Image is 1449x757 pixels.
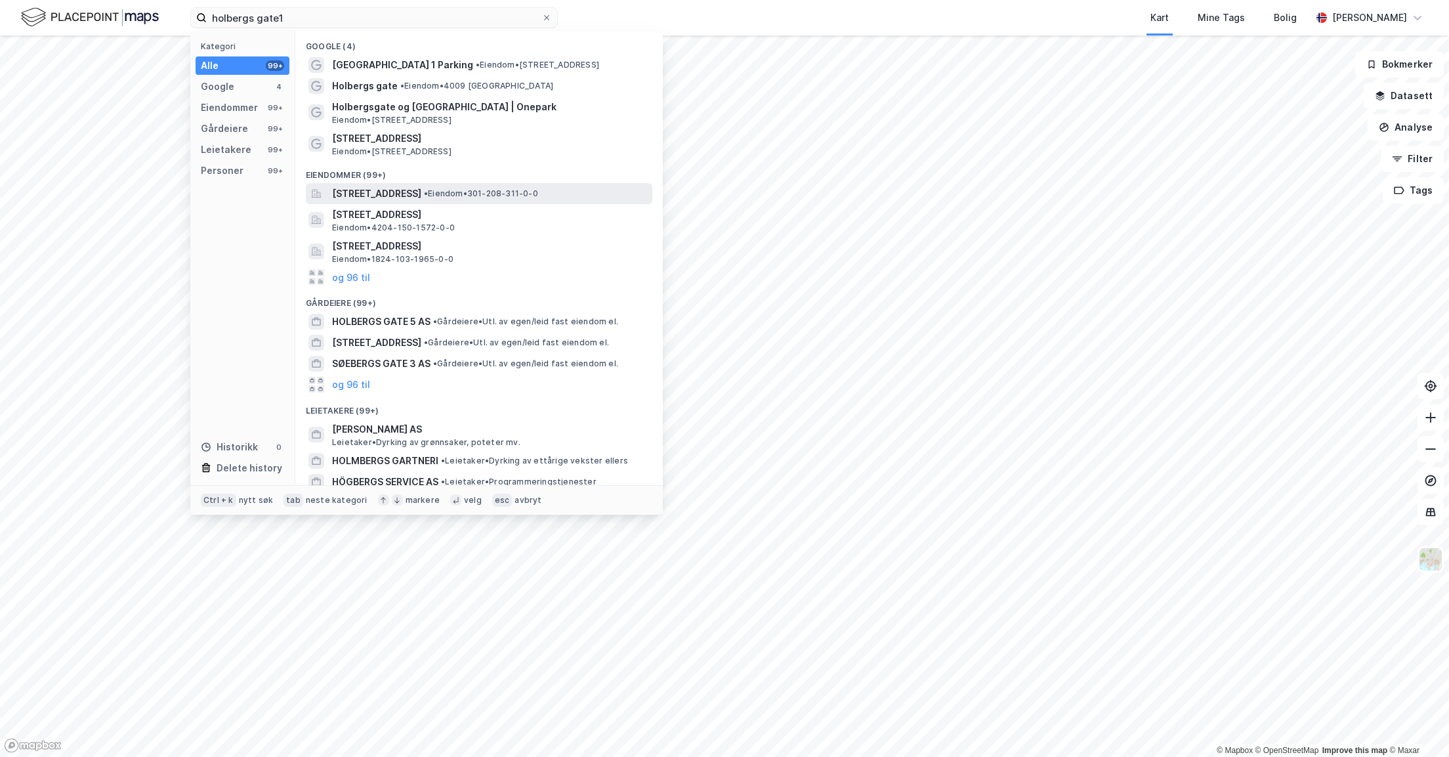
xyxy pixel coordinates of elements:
[201,494,236,507] div: Ctrl + k
[306,495,367,506] div: neste kategori
[433,358,437,368] span: •
[441,456,445,465] span: •
[295,395,663,419] div: Leietakere (99+)
[295,31,663,54] div: Google (4)
[1255,746,1319,755] a: OpenStreetMap
[441,477,445,487] span: •
[201,163,243,179] div: Personer
[266,60,284,71] div: 99+
[1355,51,1444,77] button: Bokmerker
[332,57,473,73] span: [GEOGRAPHIC_DATA] 1 Parking
[1383,694,1449,757] iframe: Chat Widget
[266,123,284,134] div: 99+
[332,223,455,233] span: Eiendom • 4204-150-1572-0-0
[1198,10,1245,26] div: Mine Tags
[1274,10,1297,26] div: Bolig
[433,316,618,327] span: Gårdeiere • Utl. av egen/leid fast eiendom el.
[424,188,538,199] span: Eiendom • 301-208-311-0-0
[332,269,370,285] button: og 96 til
[433,358,618,369] span: Gårdeiere • Utl. av egen/leid fast eiendom el.
[295,160,663,183] div: Eiendommer (99+)
[21,6,159,29] img: logo.f888ab2527a4732fd821a326f86c7f29.svg
[476,60,599,70] span: Eiendom • [STREET_ADDRESS]
[201,41,289,51] div: Kategori
[332,115,451,125] span: Eiendom • [STREET_ADDRESS]
[332,474,438,490] span: HÖGBERGS SERVICE AS
[1150,10,1169,26] div: Kart
[464,495,482,506] div: velg
[332,78,398,94] span: Holbergs gate
[295,288,663,311] div: Gårdeiere (99+)
[207,8,541,28] input: Søk på adresse, matrikkel, gårdeiere, leietakere eller personer
[332,356,430,372] span: SØEBERGS GATE 3 AS
[201,79,234,95] div: Google
[201,100,258,116] div: Eiendommer
[332,207,647,223] span: [STREET_ADDRESS]
[239,495,274,506] div: nytt søk
[332,238,647,254] span: [STREET_ADDRESS]
[332,99,647,115] span: Holbergsgate og [GEOGRAPHIC_DATA] | Onepark
[492,494,513,507] div: esc
[201,58,219,74] div: Alle
[201,121,248,137] div: Gårdeiere
[332,131,647,146] span: [STREET_ADDRESS]
[266,144,284,155] div: 99+
[332,146,451,157] span: Eiendom • [STREET_ADDRESS]
[441,477,597,487] span: Leietaker • Programmeringstjenester
[274,81,284,92] div: 4
[4,738,62,753] a: Mapbox homepage
[1217,746,1253,755] a: Mapbox
[424,188,428,198] span: •
[1368,114,1444,141] button: Analyse
[433,316,437,326] span: •
[1418,547,1443,572] img: Z
[424,337,609,348] span: Gårdeiere • Utl. av egen/leid fast eiendom el.
[400,81,553,91] span: Eiendom • 4009 [GEOGRAPHIC_DATA]
[1332,10,1407,26] div: [PERSON_NAME]
[441,456,628,466] span: Leietaker • Dyrking av ettårige vekster ellers
[332,437,520,448] span: Leietaker • Dyrking av grønnsaker, poteter mv.
[1322,746,1387,755] a: Improve this map
[406,495,440,506] div: markere
[201,142,251,158] div: Leietakere
[1364,83,1444,109] button: Datasett
[1381,146,1444,172] button: Filter
[514,495,541,506] div: avbryt
[332,314,430,330] span: HOLBERGS GATE 5 AS
[283,494,303,507] div: tab
[201,439,258,455] div: Historikk
[332,422,647,437] span: [PERSON_NAME] AS
[332,377,370,393] button: og 96 til
[424,337,428,347] span: •
[1383,694,1449,757] div: Kontrollprogram for chat
[217,460,282,476] div: Delete history
[1383,177,1444,204] button: Tags
[266,102,284,113] div: 99+
[266,165,284,176] div: 99+
[400,81,404,91] span: •
[332,453,438,469] span: HOLMBERGS GARTNERI
[332,335,421,351] span: [STREET_ADDRESS]
[274,442,284,452] div: 0
[332,186,421,202] span: [STREET_ADDRESS]
[332,254,453,265] span: Eiendom • 1824-103-1965-0-0
[476,60,480,70] span: •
